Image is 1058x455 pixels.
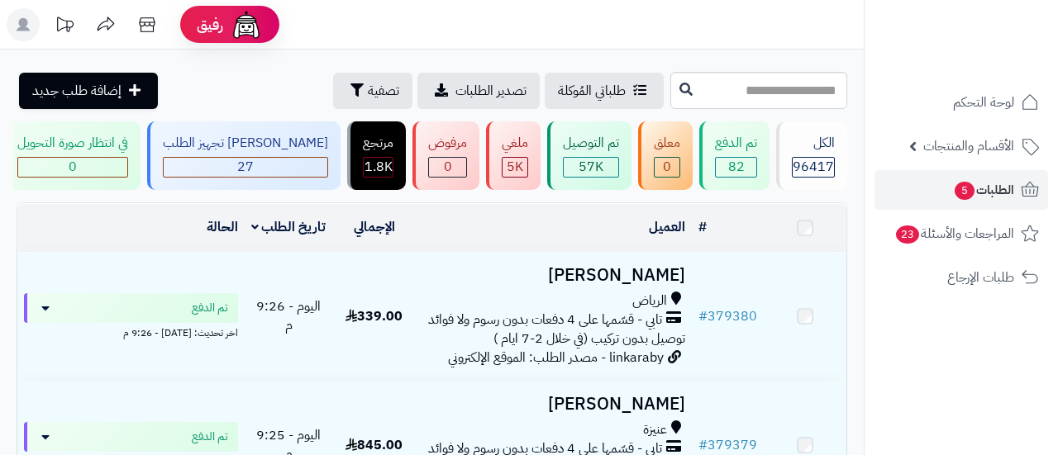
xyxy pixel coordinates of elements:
a: [PERSON_NAME] تجهيز الطلب 27 [144,121,344,190]
div: 4997 [503,158,527,177]
span: 0 [444,157,452,177]
div: مرفوض [428,134,467,153]
span: تم الدفع [192,429,228,445]
span: 23 [896,225,919,244]
span: طلبات الإرجاع [947,266,1014,289]
div: معلق [654,134,680,153]
a: تحديثات المنصة [44,8,85,45]
span: # [698,435,708,455]
a: تم التوصيل 57K [544,121,635,190]
span: عنيزة [643,420,667,439]
span: تم الدفع [192,300,228,316]
div: 82 [716,158,756,177]
a: مرفوض 0 [409,121,483,190]
a: الإجمالي [354,217,395,237]
span: توصيل بدون تركيب (في خلال 2-7 ايام ) [493,329,685,348]
span: # [698,306,708,326]
div: 1841 [364,158,393,177]
a: #379379 [698,435,757,455]
span: 5K [507,157,523,177]
span: 339.00 [346,306,403,326]
a: طلباتي المُوكلة [545,73,664,109]
div: [PERSON_NAME] تجهيز الطلب [163,134,328,153]
a: معلق 0 [635,121,696,190]
div: تم الدفع [715,134,757,153]
span: 0 [663,157,671,177]
span: طلباتي المُوكلة [558,81,626,101]
a: إضافة طلب جديد [19,73,158,109]
span: 845.00 [346,435,403,455]
a: #379380 [698,306,757,326]
a: ملغي 5K [483,121,544,190]
div: 0 [18,158,127,177]
span: linkaraby - مصدر الطلب: الموقع الإلكتروني [448,348,664,367]
a: المراجعات والأسئلة23 [875,214,1048,254]
span: 82 [728,157,745,177]
a: تم الدفع 82 [696,121,773,190]
a: # [698,217,707,237]
a: طلبات الإرجاع [875,258,1048,297]
span: إضافة طلب جديد [32,81,122,101]
span: 57K [579,157,603,177]
div: 27 [164,158,327,177]
div: 0 [429,158,466,177]
div: في انتظار صورة التحويل [17,134,128,153]
div: ملغي [502,134,528,153]
span: تصفية [368,81,399,101]
div: مرتجع [363,134,393,153]
span: 0 [69,157,77,177]
span: تصدير الطلبات [455,81,527,101]
h3: [PERSON_NAME] [422,395,685,414]
span: الطلبات [953,178,1014,201]
span: 5 [955,182,975,200]
div: تم التوصيل [563,134,619,153]
span: اليوم - 9:26 م [256,296,321,335]
div: الكل [792,134,835,153]
a: الطلبات5 [875,170,1048,210]
span: 96417 [793,157,834,177]
a: تاريخ الطلب [251,217,326,237]
a: الحالة [207,217,238,237]
a: الكل96417 [773,121,851,190]
a: مرتجع 1.8K [344,121,409,190]
a: العميل [649,217,685,237]
div: اخر تحديث: [DATE] - 9:26 م [24,323,238,340]
span: رفيق [197,15,223,35]
a: لوحة التحكم [875,83,1048,122]
span: 1.8K [365,157,393,177]
span: المراجعات والأسئلة [894,222,1014,245]
span: الأقسام والمنتجات [923,135,1014,158]
div: 57024 [564,158,618,177]
span: 27 [237,157,254,177]
span: الرياض [632,291,667,310]
button: تصفية [333,73,412,109]
span: تابي - قسّمها على 4 دفعات بدون رسوم ولا فوائد [428,310,662,329]
a: تصدير الطلبات [417,73,540,109]
h3: [PERSON_NAME] [422,266,685,285]
img: ai-face.png [230,8,263,41]
span: لوحة التحكم [953,91,1014,114]
div: 0 [655,158,679,177]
